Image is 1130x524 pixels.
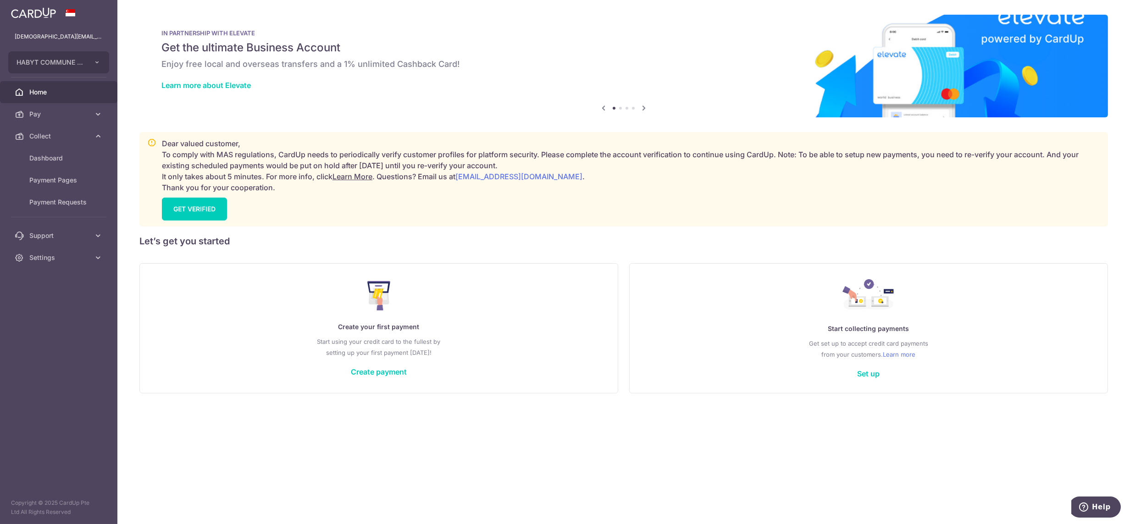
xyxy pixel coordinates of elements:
[351,367,407,376] a: Create payment
[332,172,372,181] a: Learn More
[11,7,56,18] img: CardUp
[367,281,391,310] img: Make Payment
[1071,496,1121,519] iframe: Opens a widget where you can find more information
[162,198,227,221] a: GET VERIFIED
[161,29,1086,37] p: IN PARTNERSHIP WITH ELEVATE
[842,279,895,312] img: Collect Payment
[29,176,90,185] span: Payment Pages
[162,138,1100,193] p: Dear valued customer, To comply with MAS regulations, CardUp needs to periodically verify custome...
[648,323,1089,334] p: Start collecting payments
[158,321,599,332] p: Create your first payment
[29,88,90,97] span: Home
[161,59,1086,70] h6: Enjoy free local and overseas transfers and a 1% unlimited Cashback Card!
[858,369,880,378] a: Set up
[158,336,599,358] p: Start using your credit card to the fullest by setting up your first payment [DATE]!
[883,349,916,360] a: Learn more
[648,338,1089,360] p: Get set up to accept credit card payments from your customers.
[15,32,103,41] p: [DEMOGRAPHIC_DATA][EMAIL_ADDRESS][DOMAIN_NAME]
[29,154,90,163] span: Dashboard
[17,58,84,67] span: HABYT COMMUNE SINGAPORE 1 PTE LTD
[29,231,90,240] span: Support
[29,198,90,207] span: Payment Requests
[455,172,582,181] a: [EMAIL_ADDRESS][DOMAIN_NAME]
[139,234,1108,248] h5: Let’s get you started
[29,132,90,141] span: Collect
[139,15,1108,117] img: Renovation banner
[8,51,109,73] button: HABYT COMMUNE SINGAPORE 1 PTE LTD
[161,40,1086,55] h5: Get the ultimate Business Account
[161,81,251,90] a: Learn more about Elevate
[29,110,90,119] span: Pay
[29,253,90,262] span: Settings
